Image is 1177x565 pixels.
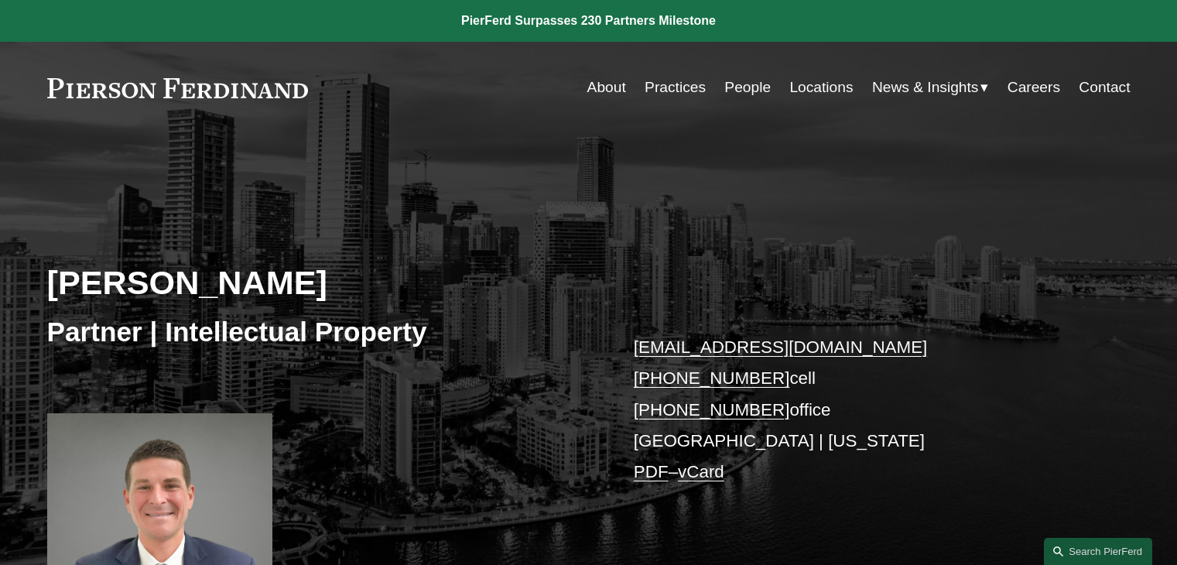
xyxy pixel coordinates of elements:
[724,73,771,102] a: People
[789,73,853,102] a: Locations
[872,74,979,101] span: News & Insights
[587,73,626,102] a: About
[47,262,589,303] h2: [PERSON_NAME]
[872,73,989,102] a: folder dropdown
[1079,73,1130,102] a: Contact
[634,337,927,357] a: [EMAIL_ADDRESS][DOMAIN_NAME]
[634,400,790,419] a: [PHONE_NUMBER]
[678,462,724,481] a: vCard
[1008,73,1060,102] a: Careers
[634,462,669,481] a: PDF
[47,315,589,349] h3: Partner | Intellectual Property
[634,368,790,388] a: [PHONE_NUMBER]
[1044,538,1152,565] a: Search this site
[634,332,1085,488] p: cell office [GEOGRAPHIC_DATA] | [US_STATE] –
[645,73,706,102] a: Practices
